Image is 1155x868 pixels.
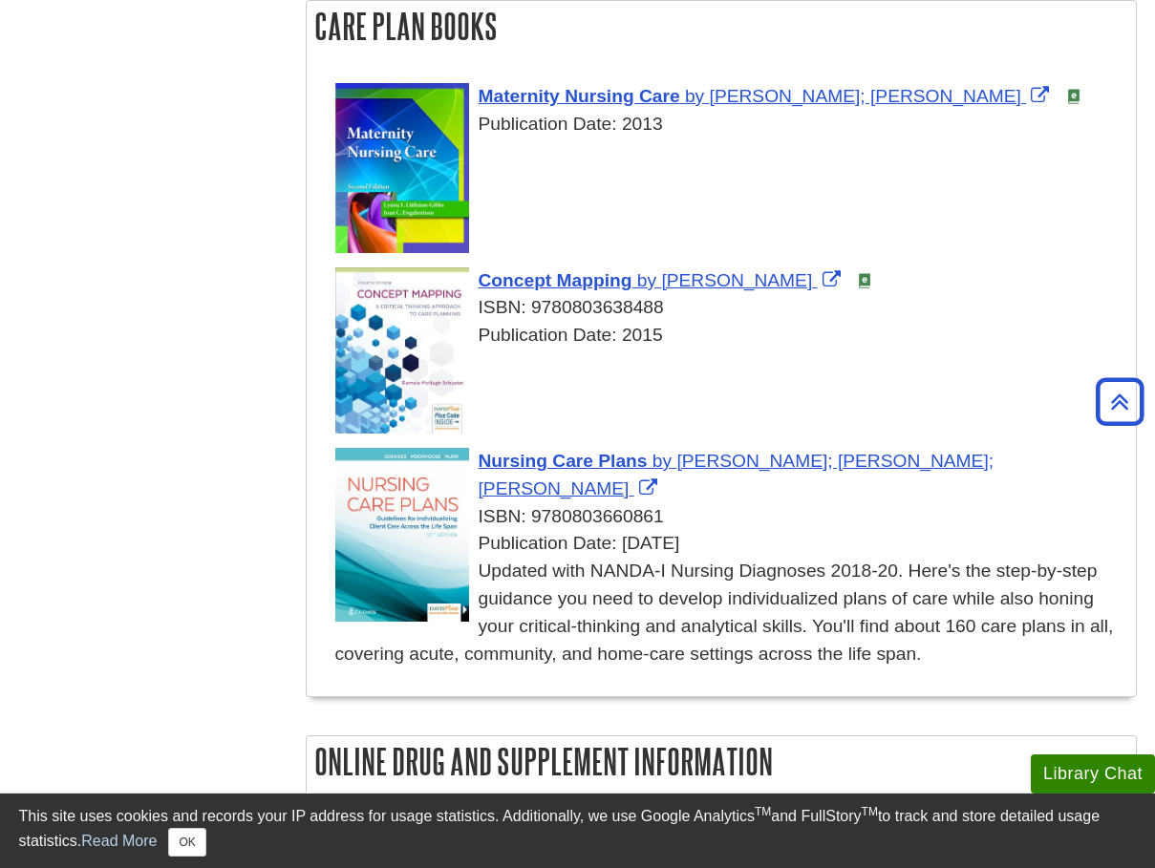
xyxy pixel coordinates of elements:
div: Publication Date: [DATE] [335,530,1126,558]
div: Publication Date: 2013 [335,111,1126,138]
a: Link opens in new window [479,86,1055,106]
button: Library Chat [1031,754,1155,794]
a: Link opens in new window [479,270,845,290]
div: Publication Date: 2015 [335,322,1126,349]
img: e-Book [1066,89,1081,104]
div: ISBN: 9780803638488 [335,294,1126,322]
span: [PERSON_NAME] [661,270,812,290]
span: Concept Mapping [479,270,632,290]
a: Back to Top [1089,389,1150,414]
button: Close [168,828,205,857]
span: by [685,86,704,106]
span: [PERSON_NAME]; [PERSON_NAME]; [PERSON_NAME] [479,451,995,498]
img: Cover Art [335,448,469,622]
a: Link opens in new window [479,451,995,498]
span: by [637,270,656,290]
span: [PERSON_NAME]; [PERSON_NAME] [710,86,1021,106]
sup: TM [862,805,878,818]
div: Updated with NANDA-I Nursing Diagnoses 2018-20. Here's the step-by-step guidance you need to deve... [335,558,1126,667]
sup: TM [755,805,771,818]
a: Read More [81,833,157,849]
img: e-Book [857,273,872,288]
h2: Online Drug and Supplement Information [307,736,1136,787]
div: ISBN: 9780803660861 [335,503,1126,531]
span: by [652,451,672,471]
h2: Care Plan Books [307,1,1136,52]
span: Maternity Nursing Care [479,86,680,106]
span: Nursing Care Plans [479,451,648,471]
div: This site uses cookies and records your IP address for usage statistics. Additionally, we use Goo... [19,805,1137,857]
